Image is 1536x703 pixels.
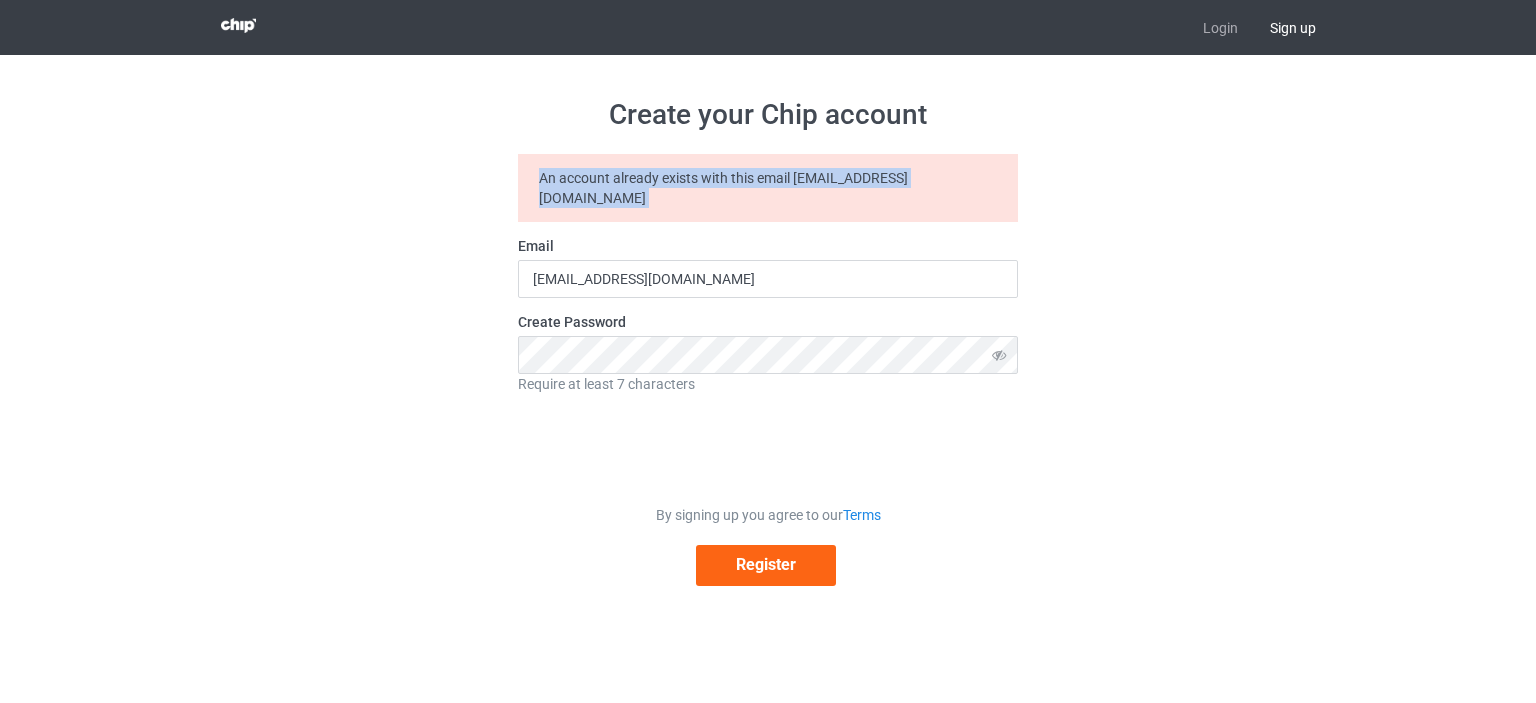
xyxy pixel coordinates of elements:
[518,312,1018,332] label: Create Password
[696,545,836,586] button: Register
[518,97,1018,133] h1: Create your Chip account
[843,507,881,523] a: Terms
[518,505,1018,525] div: By signing up you agree to our
[221,18,256,33] img: 3d383065fc803cdd16c62507c020ddf8.png
[518,236,1018,256] label: Email
[518,154,1018,222] div: An account already exists with this email [EMAIL_ADDRESS][DOMAIN_NAME]
[518,374,1018,394] div: Require at least 7 characters
[616,408,920,486] iframe: reCAPTCHA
